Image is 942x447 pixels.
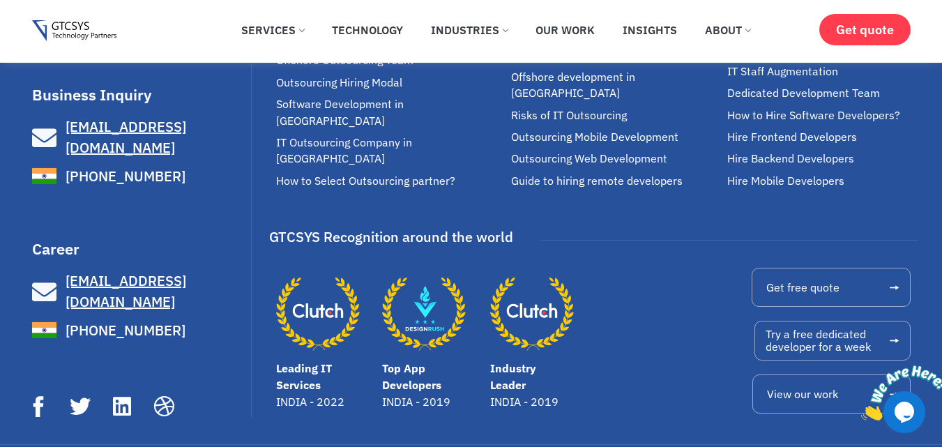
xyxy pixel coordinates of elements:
[727,63,918,79] a: IT Staff Augmentation
[511,129,678,145] span: Outsourcing Mobile Development
[727,85,880,101] span: Dedicated Development Team
[752,374,910,414] a: View our work
[490,272,574,356] a: Industry Leader
[727,85,918,101] a: Dedicated Development Team
[276,173,505,189] a: How to Select Outsourcing partner?
[819,14,911,45] a: Get quote
[321,15,413,45] a: Technology
[727,173,844,189] span: Hire Mobile Developers
[6,6,92,61] img: Chat attention grabber
[32,116,248,158] a: [EMAIL_ADDRESS][DOMAIN_NAME]
[62,166,185,187] span: [PHONE_NUMBER]
[511,107,627,123] span: Risks of IT Outsourcing
[276,75,402,91] span: Outsourcing Hiring Modal
[752,268,910,307] a: Get free quote
[269,224,513,250] div: GTCSYS Recognition around the world
[612,15,687,45] a: Insights
[32,164,248,188] a: [PHONE_NUMBER]
[525,15,605,45] a: Our Work
[420,15,518,45] a: Industries
[32,271,248,312] a: [EMAIL_ADDRESS][DOMAIN_NAME]
[766,282,840,293] span: Get free quote
[511,173,720,189] a: Guide to hiring remote developers
[766,328,871,353] span: Try a free dedicated developer for a week
[511,151,720,167] a: Outsourcing Web Development
[276,135,505,167] a: IT Outsourcing Company in [GEOGRAPHIC_DATA]
[727,107,900,123] span: How to Hire Software Developers?
[276,96,505,129] a: Software Development in [GEOGRAPHIC_DATA]
[727,107,918,123] a: How to Hire Software Developers?
[727,129,918,145] a: Hire Frontend Developers
[32,318,248,342] a: [PHONE_NUMBER]
[32,20,116,42] img: Gtcsys logo
[276,75,505,91] a: Outsourcing Hiring Modal
[511,173,683,189] span: Guide to hiring remote developers
[276,272,360,356] a: Leading IT Services
[511,69,720,102] a: Offshore development in [GEOGRAPHIC_DATA]
[727,173,918,189] a: Hire Mobile Developers
[754,321,910,361] a: Try a free dedicateddeveloper for a week
[32,87,248,103] h3: Business Inquiry
[856,360,942,426] iframe: chat widget
[836,22,894,37] span: Get quote
[511,107,720,123] a: Risks of IT Outsourcing
[382,272,466,356] a: Top App Developers
[511,151,667,167] span: Outsourcing Web Development
[694,15,761,45] a: About
[727,63,838,79] span: IT Staff Augmentation
[382,361,441,392] a: Top App Developers
[490,361,536,392] a: Industry Leader
[276,393,368,410] p: INDIA - 2022
[62,320,185,341] span: [PHONE_NUMBER]
[66,271,186,311] span: [EMAIL_ADDRESS][DOMAIN_NAME]
[66,117,186,157] span: [EMAIL_ADDRESS][DOMAIN_NAME]
[727,151,918,167] a: Hire Backend Developers
[276,173,455,189] span: How to Select Outsourcing partner?
[490,393,565,410] p: INDIA - 2019
[32,241,248,257] h3: Career
[511,129,720,145] a: Outsourcing Mobile Development
[727,151,854,167] span: Hire Backend Developers
[767,388,838,400] span: View our work
[231,15,314,45] a: Services
[382,393,476,410] p: INDIA - 2019
[276,361,332,392] a: Leading IT Services
[727,129,857,145] span: Hire Frontend Developers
